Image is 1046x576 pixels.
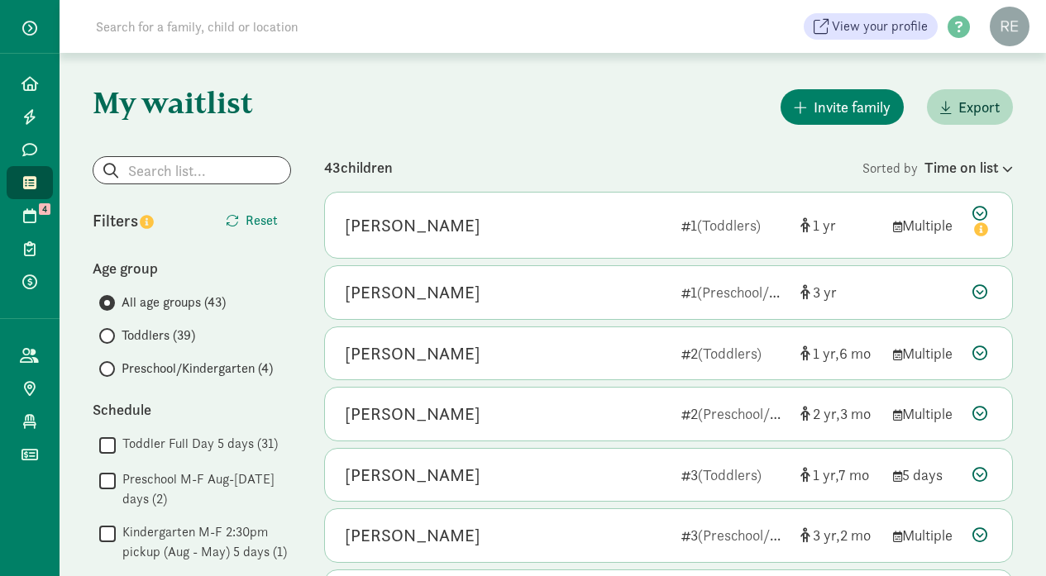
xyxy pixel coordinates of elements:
div: Rory Bria [345,462,480,488]
button: Invite family [781,89,904,125]
h1: My waitlist [93,86,291,119]
span: All age groups (43) [122,293,226,312]
a: 4 [7,199,53,232]
iframe: Chat Widget [963,497,1046,576]
div: Sadie Lamoureux [345,522,480,549]
span: (Toddlers) [698,344,762,363]
div: Time on list [924,156,1013,179]
label: Kindergarten M-F 2:30pm pickup (Aug - May) 5 days (1) [116,522,291,562]
span: 6 [839,344,871,363]
div: Benson Houpt [345,340,480,367]
div: Multiple [893,342,959,364]
span: (Preschool/Kindergarten) [698,526,855,545]
div: Schedule [93,398,291,421]
span: 7 [838,465,869,484]
label: Preschool M-F Aug-[DATE] days (2) [116,469,291,509]
button: Export [927,89,1013,125]
button: Reset [213,204,291,237]
input: Search for a family, child or location [86,10,550,43]
span: 1 [813,344,839,363]
div: Multiple [893,214,959,236]
span: (Toddlers) [697,216,761,235]
span: Invite family [814,96,891,118]
div: 1 [681,281,787,303]
span: Toddlers (39) [122,326,195,345]
label: Toddler Full Day 5 days (31) [116,434,278,454]
span: (Preschool/Kindergarten) [698,404,855,423]
div: Florence Connell [345,212,480,239]
div: Age group [93,257,291,279]
span: 4 [39,203,50,215]
span: Reset [246,211,278,231]
div: Multiple [893,524,959,546]
div: Sorted by [862,156,1013,179]
span: 3 [813,526,840,545]
div: [object Object] [800,464,880,486]
span: 2 [840,526,871,545]
div: Fiona Shelley [345,279,480,306]
div: [object Object] [800,524,880,546]
span: (Toddlers) [698,465,762,484]
div: [object Object] [800,402,880,425]
span: View your profile [832,17,928,36]
div: 2 [681,342,787,364]
span: 1 [813,465,838,484]
input: Search list... [93,157,290,183]
div: 43 children [324,156,862,179]
span: 3 [840,404,871,423]
span: Preschool/Kindergarten (4) [122,359,273,378]
div: [object Object] [800,342,880,364]
div: [object Object] [800,281,880,303]
div: 3 [681,524,787,546]
div: Multiple [893,402,959,425]
div: 2 [681,402,787,425]
span: Export [958,96,1000,118]
a: View your profile [804,13,938,40]
div: 1 [681,214,787,236]
div: 3 [681,464,787,486]
span: 1 [813,216,836,235]
span: 2 [813,404,840,423]
div: Ryan Hoerner [345,401,480,427]
div: Filters [93,208,192,233]
div: [object Object] [800,214,880,236]
span: (Preschool/Kindergarten) [697,283,854,302]
span: 3 [813,283,837,302]
div: 5 days [893,464,959,486]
